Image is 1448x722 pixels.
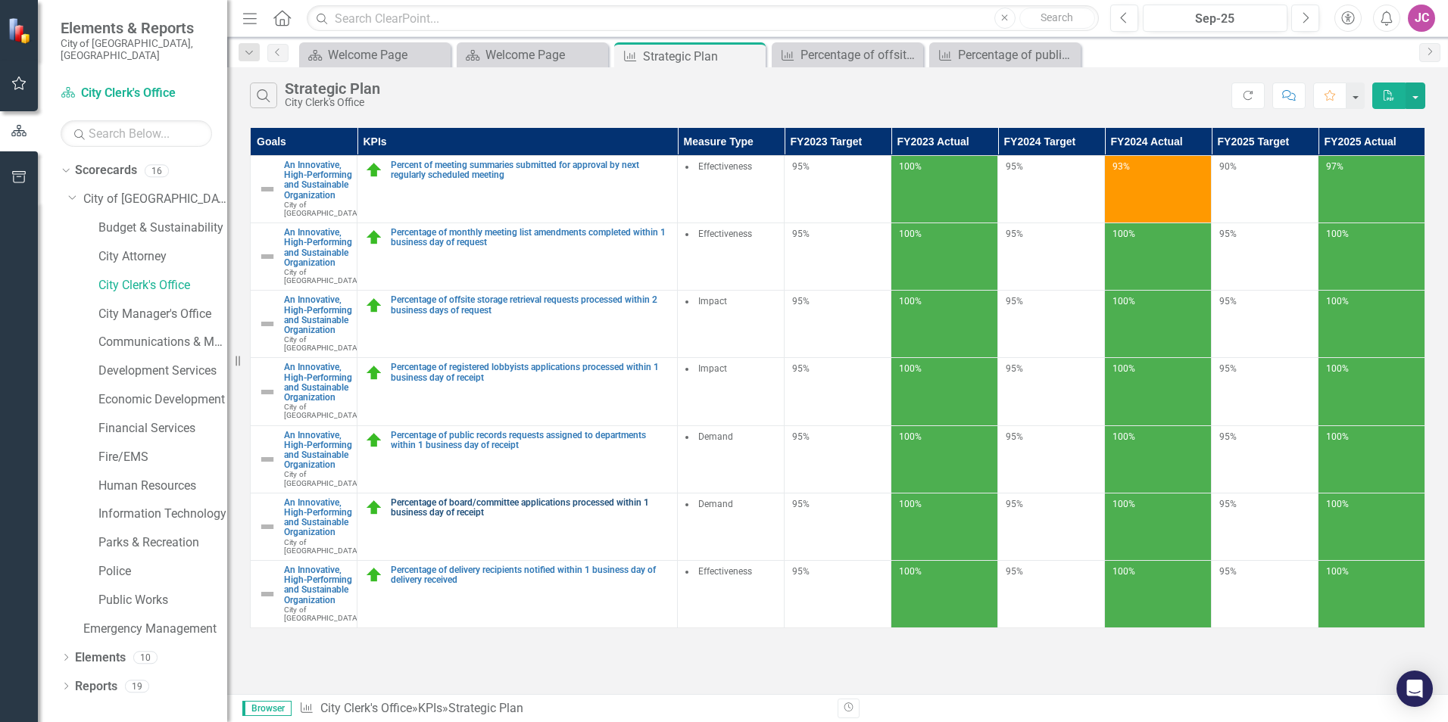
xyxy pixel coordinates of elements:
span: 100% [1326,296,1349,307]
span: 100% [899,229,922,239]
span: Elements & Reports [61,19,212,37]
a: City Manager's Office [98,306,227,323]
input: Search Below... [61,120,212,147]
span: Effectiveness [698,161,752,172]
a: Welcome Page [303,45,447,64]
span: 95% [1219,296,1237,307]
button: Search [1019,8,1095,29]
span: 95% [792,296,810,307]
span: 95% [1006,229,1023,239]
a: An Innovative, High-Performing and Sustainable Organization [284,160,360,201]
a: Police [98,563,227,580]
span: 100% [1326,229,1349,239]
img: On Target [365,229,383,247]
img: On Target [365,431,383,450]
span: 100% [899,566,922,577]
div: Open Intercom Messenger [1397,671,1433,707]
span: 97% [1326,161,1343,172]
span: 95% [1006,566,1023,577]
div: Sep-25 [1148,10,1282,28]
img: Not Defined [258,450,276,468]
span: 95% [1006,431,1023,442]
a: Scorecards [75,162,137,179]
img: On Target [365,161,383,179]
button: JC [1408,5,1435,32]
a: Percentage of board/committee applications processed within 1 business day of receipt [391,498,669,518]
a: Elements [75,649,126,667]
a: Reports [75,678,117,696]
span: 100% [899,296,922,307]
a: Budget & Sustainability [98,219,227,237]
span: 95% [1219,363,1237,374]
span: City of [GEOGRAPHIC_DATA] [284,201,360,217]
a: An Innovative, High-Performing and Sustainable Organization [284,498,360,538]
img: On Target [365,297,383,315]
span: Effectiveness [698,229,752,239]
span: Impact [698,296,727,307]
img: ClearPoint Strategy [8,17,34,44]
a: Communications & Marketing [98,334,227,351]
span: 100% [899,363,922,374]
div: 10 [133,651,158,664]
div: Strategic Plan [643,47,762,66]
span: 95% [1219,431,1237,442]
a: An Innovative, High-Performing and Sustainable Organization [284,431,360,471]
span: Demand [698,499,733,509]
img: Not Defined [258,518,276,536]
img: On Target [365,499,383,517]
span: City of [GEOGRAPHIC_DATA] [284,268,360,285]
a: Percentage of registered lobbyists applications processed within 1 business day of receipt [391,363,669,382]
div: Percentage of public records requests assigned to departments within 1 business day of receipt [958,45,1077,64]
div: » » [299,700,826,717]
a: Percentage of public records requests assigned to departments within 1 business day of receipt [933,45,1077,64]
span: City of [GEOGRAPHIC_DATA] [284,605,360,622]
span: Search [1041,11,1073,23]
div: 19 [125,680,149,692]
span: 100% [1326,363,1349,374]
img: Not Defined [258,315,276,333]
div: 16 [145,164,169,177]
div: Strategic Plan [285,80,380,97]
img: Not Defined [258,247,276,266]
a: City of [GEOGRAPHIC_DATA] [83,191,227,208]
span: 100% [899,499,922,509]
span: 100% [1326,431,1349,442]
span: Impact [698,363,727,374]
a: Percentage of public records requests assigned to departments within 1 business day of receipt [391,431,669,450]
a: An Innovative, High-Performing and Sustainable Organization [284,295,360,335]
a: Welcome Page [460,45,604,64]
button: Sep-25 [1143,5,1287,32]
img: Not Defined [258,383,276,401]
span: 95% [1006,161,1023,172]
span: City of [GEOGRAPHIC_DATA] [284,470,360,487]
span: 95% [792,363,810,374]
span: 95% [1006,363,1023,374]
div: Percentage of offsite storage retrieval requests processed within 2 business days of request [800,45,919,64]
span: Effectiveness [698,566,752,577]
span: 100% [1113,566,1135,577]
a: Information Technology [98,506,227,523]
div: Strategic Plan [448,701,523,715]
span: City of [GEOGRAPHIC_DATA] [284,538,360,555]
span: 95% [1219,229,1237,239]
a: City Attorney [98,248,227,266]
span: 95% [792,499,810,509]
span: 95% [1219,566,1237,577]
span: 100% [1113,296,1135,307]
span: 95% [792,566,810,577]
span: 95% [1006,296,1023,307]
a: An Innovative, High-Performing and Sustainable Organization [284,565,360,605]
div: Welcome Page [328,45,447,64]
a: City Clerk's Office [61,85,212,102]
a: Percentage of offsite storage retrieval requests processed within 2 business days of request [775,45,919,64]
a: An Innovative, High-Performing and Sustainable Organization [284,363,360,403]
span: 100% [1113,363,1135,374]
span: 100% [1113,499,1135,509]
span: City of [GEOGRAPHIC_DATA] [284,335,360,352]
a: Fire/EMS [98,449,227,466]
a: KPIs [418,701,442,715]
a: Percentage of monthly meeting list amendments completed within 1 business day of request [391,228,669,247]
a: Emergency Management [83,621,227,638]
input: Search ClearPoint... [307,5,1099,32]
span: 100% [1113,431,1135,442]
